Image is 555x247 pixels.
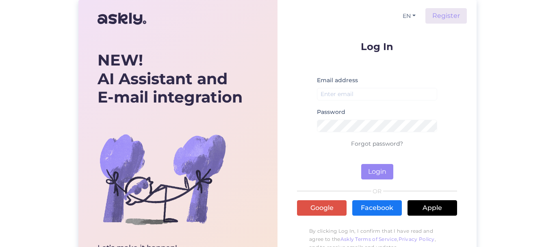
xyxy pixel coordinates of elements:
a: Privacy Policy [399,236,435,242]
label: Password [317,108,345,116]
input: Enter email [317,88,437,101]
a: Register [425,8,467,24]
a: Apple [408,200,457,216]
button: EN [399,10,419,22]
label: Email address [317,76,358,85]
button: Login [361,164,393,179]
a: Google [297,200,347,216]
a: Facebook [352,200,402,216]
p: Log In [297,42,457,52]
img: Askly [98,9,146,28]
a: Askly Terms of Service [340,236,397,242]
b: NEW! [98,50,143,70]
span: OR [371,188,383,194]
img: bg-askly [98,114,228,244]
a: Forgot password? [351,140,403,147]
div: AI Assistant and E-mail integration [98,51,243,107]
